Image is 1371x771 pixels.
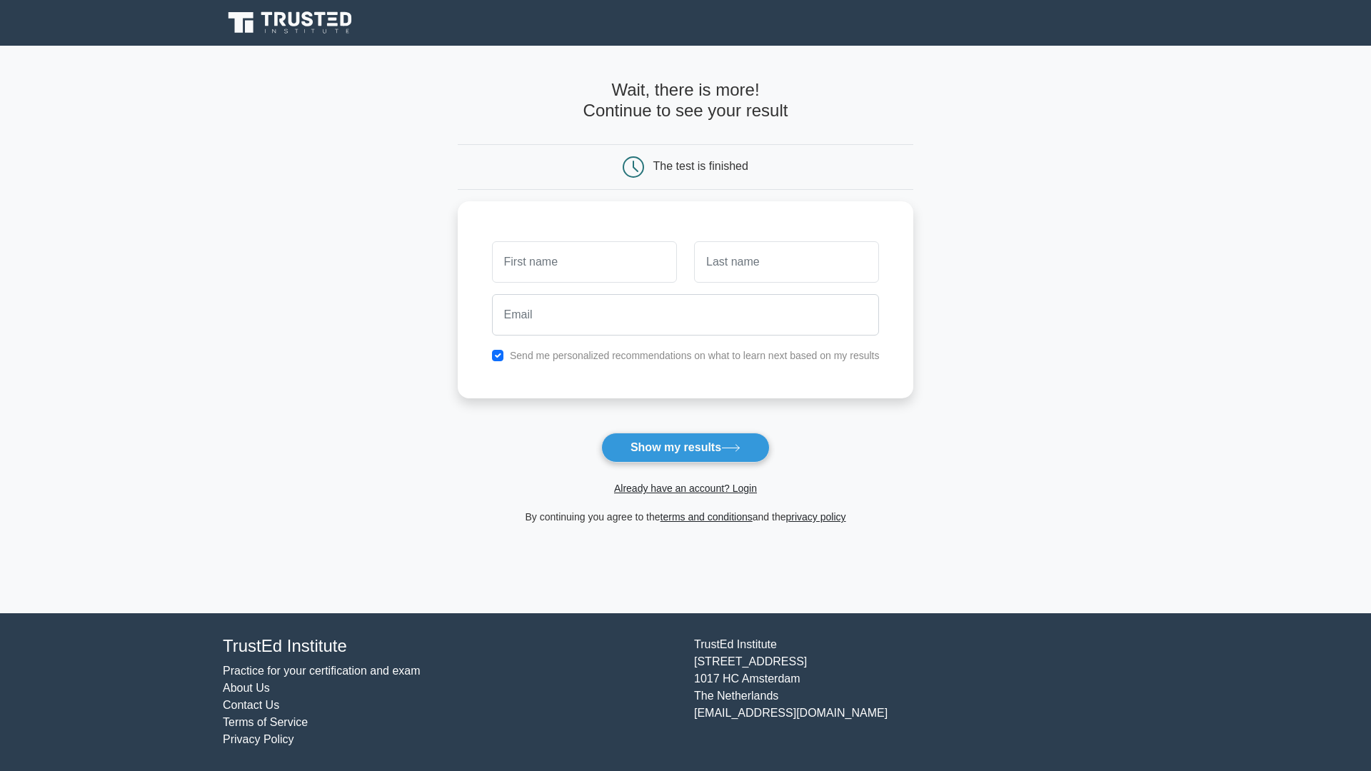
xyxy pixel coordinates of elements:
div: TrustEd Institute [STREET_ADDRESS] 1017 HC Amsterdam The Netherlands [EMAIL_ADDRESS][DOMAIN_NAME] [685,636,1157,748]
a: Already have an account? Login [614,483,757,494]
a: privacy policy [786,511,846,523]
input: First name [492,241,677,283]
button: Show my results [601,433,770,463]
a: About Us [223,682,270,694]
input: Last name [694,241,879,283]
div: The test is finished [653,160,748,172]
a: terms and conditions [661,511,753,523]
input: Email [492,294,880,336]
div: By continuing you agree to the and the [449,508,923,525]
a: Terms of Service [223,716,308,728]
a: Practice for your certification and exam [223,665,421,677]
a: Privacy Policy [223,733,294,745]
h4: TrustEd Institute [223,636,677,657]
h4: Wait, there is more! Continue to see your result [458,80,914,121]
a: Contact Us [223,699,279,711]
label: Send me personalized recommendations on what to learn next based on my results [510,350,880,361]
